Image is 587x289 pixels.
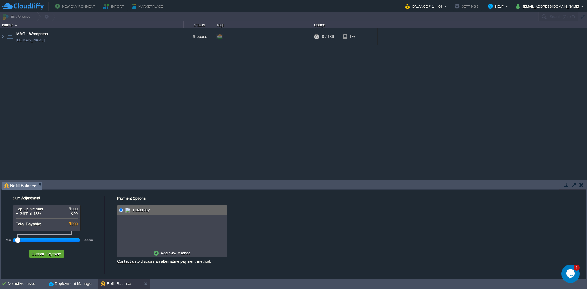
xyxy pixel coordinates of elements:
span: Razorpay [131,208,150,212]
button: New Environment [55,2,97,10]
a: [DOMAIN_NAME] [16,37,45,43]
div: Usage [312,21,377,28]
button: Marketplace [131,2,165,10]
button: [EMAIL_ADDRESS][DOMAIN_NAME] [516,2,581,10]
span: ₹590 [69,222,78,226]
span: ₹90 [71,211,78,216]
div: + GST at 18% [16,211,78,216]
button: Balance ₹-144.04 [405,2,444,10]
button: Refill Balance [101,281,131,287]
span: ₹500 [69,207,78,211]
div: to discuss an alternative payment method. [117,257,227,264]
div: 100000 [82,238,93,242]
label: Payment Options [117,196,146,201]
a: Add New Method [152,249,192,257]
div: Total Payable: [16,222,78,226]
img: AMDAwAAAACH5BAEAAAAALAAAAAABAAEAAAICRAEAOw== [6,28,14,45]
div: Tags [215,21,312,28]
a: MAG - Wordpress [16,31,48,37]
div: 1% [343,28,363,45]
img: CloudJiffy [2,2,44,10]
div: 500 [6,238,11,242]
span: Refill Balance [4,182,36,190]
div: Top-Up Amount [16,207,78,211]
div: 0 / 136 [322,28,334,45]
button: Settings [455,2,480,10]
div: Stopped [184,28,214,45]
img: AMDAwAAAACH5BAEAAAAALAAAAAABAAEAAAICRAEAOw== [0,28,5,45]
a: Contact us [117,259,136,264]
iframe: chat widget [561,265,581,283]
div: Name [1,21,183,28]
button: Submit Payment [30,251,63,257]
u: Add New Method [161,251,190,255]
button: Deployment Manager [49,281,93,287]
button: Help [488,2,505,10]
div: Status [184,21,214,28]
button: Import [103,2,126,10]
div: No active tasks [8,279,46,289]
label: Sum Adjustment [5,196,40,200]
img: AMDAwAAAACH5BAEAAAAALAAAAAABAAEAAAICRAEAOw== [14,24,17,26]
